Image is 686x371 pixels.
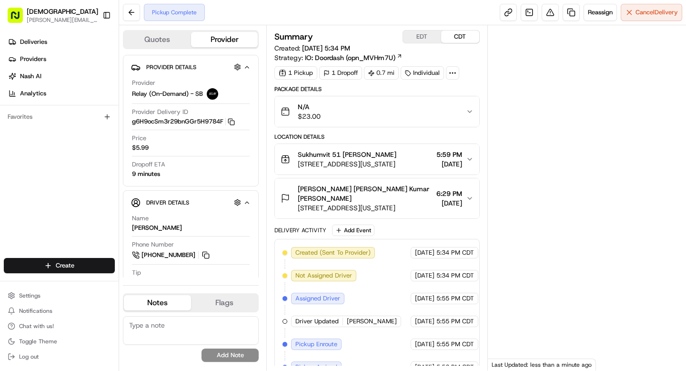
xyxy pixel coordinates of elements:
span: [PHONE_NUMBER] [141,251,195,259]
span: Reassign [588,8,613,17]
button: Driver Details [131,195,251,210]
span: Providers [20,55,46,63]
button: Add Event [332,225,374,236]
span: Created: [274,43,350,53]
button: Quotes [124,32,191,47]
img: relay_logo_black.png [207,88,218,100]
a: Deliveries [4,34,119,50]
span: Toggle Theme [19,338,57,345]
span: 5:59 PM [436,150,462,159]
div: 9 minutes [132,170,160,178]
button: Provider [191,32,258,47]
button: Provider Details [131,59,251,75]
span: [DATE] [415,294,434,303]
span: Chat with us! [19,322,54,330]
span: Sukhumvit 51 [PERSON_NAME] [298,150,396,159]
button: Create [4,258,115,273]
button: CDT [441,31,479,43]
span: Cancel Delivery [636,8,678,17]
div: Delivery Activity [274,227,326,234]
span: Settings [19,292,40,299]
div: Strategy: [274,53,403,62]
span: Name [132,214,149,223]
span: Tip [132,268,141,277]
span: 5:55 PM CDT [436,294,474,303]
a: Providers [4,52,119,67]
button: [PERSON_NAME] [PERSON_NAME] Kumar [PERSON_NAME][STREET_ADDRESS][US_STATE]6:29 PM[DATE] [275,178,479,218]
button: Log out [4,350,115,363]
button: [DEMOGRAPHIC_DATA] [27,7,98,16]
div: Location Details [274,133,479,141]
span: [DATE] [436,159,462,169]
button: EDT [403,31,441,43]
button: Notes [124,295,191,310]
a: Nash AI [4,69,119,84]
div: 1 Dropoff [319,66,362,80]
span: [DATE] [415,317,434,326]
span: Nash AI [20,72,41,81]
span: Provider [132,79,155,87]
div: 1 Pickup [274,66,317,80]
span: Log out [19,353,39,361]
button: [PERSON_NAME][EMAIL_ADDRESS][DOMAIN_NAME] [27,16,98,24]
button: CancelDelivery [621,4,682,21]
button: Toggle Theme [4,335,115,348]
span: [DATE] [436,198,462,208]
span: [STREET_ADDRESS][US_STATE] [298,203,432,213]
span: [PERSON_NAME] [PERSON_NAME] Kumar [PERSON_NAME] [298,184,432,203]
button: Settings [4,289,115,302]
span: Provider Delivery ID [132,108,188,116]
span: Phone Number [132,240,174,249]
span: Provider Details [146,63,196,71]
span: Notifications [19,307,52,315]
span: [DATE] [415,248,434,257]
a: IO: Doordash (opn_MVHm7U) [305,53,403,62]
span: Created (Sent To Provider) [295,248,371,257]
span: $23.00 [298,112,321,121]
span: IO: Doordash (opn_MVHm7U) [305,53,395,62]
a: Analytics [4,86,119,101]
span: $5.99 [132,144,149,152]
span: [PERSON_NAME] [347,317,397,326]
span: 5:34 PM CDT [436,248,474,257]
span: Assigned Driver [295,294,340,303]
h3: Summary [274,32,313,41]
span: N/A [298,102,321,112]
div: Individual [401,66,444,80]
div: 0.7 mi [364,66,399,80]
div: [PERSON_NAME] [132,224,182,232]
span: Relay (On-Demand) - SB [132,90,203,98]
span: [DATE] 5:34 PM [302,44,350,52]
span: 6:29 PM [436,189,462,198]
button: Reassign [584,4,617,21]
button: g6H9ocSm3r29bnGGr5H9784F [132,117,235,126]
div: Last Updated: less than a minute ago [488,359,596,371]
span: [DATE] [415,271,434,280]
span: [DATE] [415,340,434,349]
span: Not Assigned Driver [295,271,352,280]
button: Sukhumvit 51 [PERSON_NAME][STREET_ADDRESS][US_STATE]5:59 PM[DATE] [275,144,479,175]
span: 5:55 PM CDT [436,340,474,349]
a: [PHONE_NUMBER] [132,250,211,260]
span: Create [56,261,74,270]
button: Flags [191,295,258,310]
span: Dropoff ETA [132,160,165,169]
button: N/A$23.00 [275,96,479,127]
span: Analytics [20,89,46,98]
button: [DEMOGRAPHIC_DATA][PERSON_NAME][EMAIL_ADDRESS][DOMAIN_NAME] [4,4,99,27]
span: 5:55 PM CDT [436,317,474,326]
div: Favorites [4,109,115,124]
span: Price [132,134,146,143]
span: Deliveries [20,38,47,46]
div: Package Details [274,85,479,93]
button: Chat with us! [4,319,115,333]
span: Pickup Enroute [295,340,337,349]
span: Driver Details [146,199,189,206]
span: 5:34 PM CDT [436,271,474,280]
span: Driver Updated [295,317,339,326]
button: Notifications [4,304,115,318]
span: [STREET_ADDRESS][US_STATE] [298,159,396,169]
